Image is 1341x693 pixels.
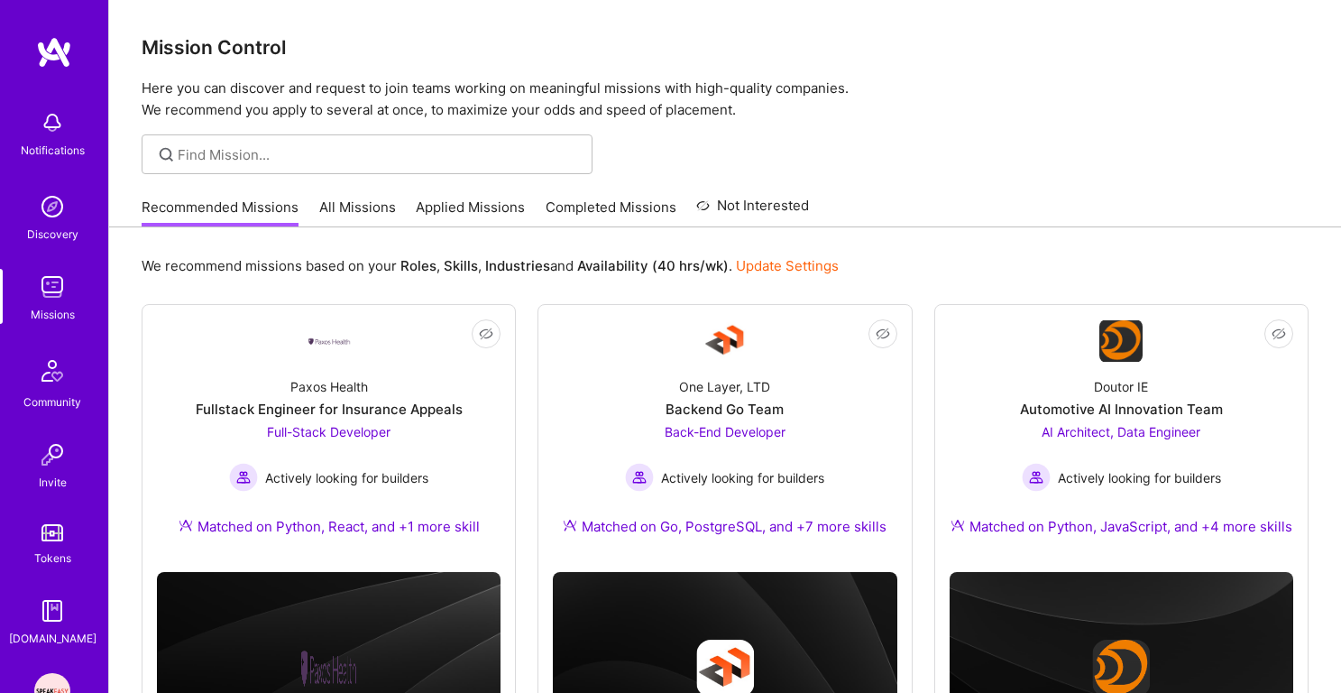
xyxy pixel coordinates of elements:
[142,78,1309,121] p: Here you can discover and request to join teams working on meaningful missions with high-quality ...
[34,593,70,629] img: guide book
[696,195,809,227] a: Not Interested
[31,349,74,393] img: Community
[179,517,480,536] div: Matched on Python, React, and +1 more skill
[479,327,493,341] i: icon EyeClosed
[546,198,676,227] a: Completed Missions
[553,319,896,558] a: Company LogoOne Layer, LTDBackend Go TeamBack-End Developer Actively looking for buildersActively...
[563,518,577,532] img: Ateam Purple Icon
[1022,463,1051,492] img: Actively looking for builders
[666,400,784,419] div: Backend Go Team
[179,518,193,532] img: Ateam Purple Icon
[34,549,71,568] div: Tokens
[142,198,299,227] a: Recommended Missions
[34,105,70,141] img: bell
[416,198,525,227] a: Applied Missions
[485,257,550,274] b: Industries
[400,257,436,274] b: Roles
[157,319,501,558] a: Company LogoPaxos HealthFullstack Engineer for Insurance AppealsFull-Stack Developer Actively loo...
[21,141,85,160] div: Notifications
[876,327,890,341] i: icon EyeClosed
[1042,424,1200,439] span: AI Architect, Data Engineer
[665,424,785,439] span: Back-End Developer
[9,629,96,648] div: [DOMAIN_NAME]
[34,437,70,473] img: Invite
[178,145,579,164] input: Find Mission...
[308,337,351,346] img: Company Logo
[31,305,75,324] div: Missions
[661,468,824,487] span: Actively looking for builders
[196,400,463,419] div: Fullstack Engineer for Insurance Appeals
[703,319,747,363] img: Company Logo
[39,473,67,492] div: Invite
[625,463,654,492] img: Actively looking for builders
[1094,377,1148,396] div: Doutor IE
[267,424,390,439] span: Full-Stack Developer
[577,257,729,274] b: Availability (40 hrs/wk)
[563,517,886,536] div: Matched on Go, PostgreSQL, and +7 more skills
[27,225,78,244] div: Discovery
[36,36,72,69] img: logo
[1020,400,1223,419] div: Automotive AI Innovation Team
[1058,468,1221,487] span: Actively looking for builders
[34,269,70,305] img: teamwork
[319,198,396,227] a: All Missions
[142,256,839,275] p: We recommend missions based on your , , and .
[679,377,770,396] div: One Layer, LTD
[229,463,258,492] img: Actively looking for builders
[1272,327,1286,341] i: icon EyeClosed
[736,257,839,274] a: Update Settings
[290,377,368,396] div: Paxos Health
[41,524,63,541] img: tokens
[156,144,177,165] i: icon SearchGrey
[23,393,81,411] div: Community
[444,257,478,274] b: Skills
[34,189,70,225] img: discovery
[950,319,1293,558] a: Company LogoDoutor IEAutomotive AI Innovation TeamAI Architect, Data Engineer Actively looking fo...
[142,36,1309,59] h3: Mission Control
[951,518,965,532] img: Ateam Purple Icon
[265,468,428,487] span: Actively looking for builders
[1099,320,1143,362] img: Company Logo
[951,517,1292,536] div: Matched on Python, JavaScript, and +4 more skills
